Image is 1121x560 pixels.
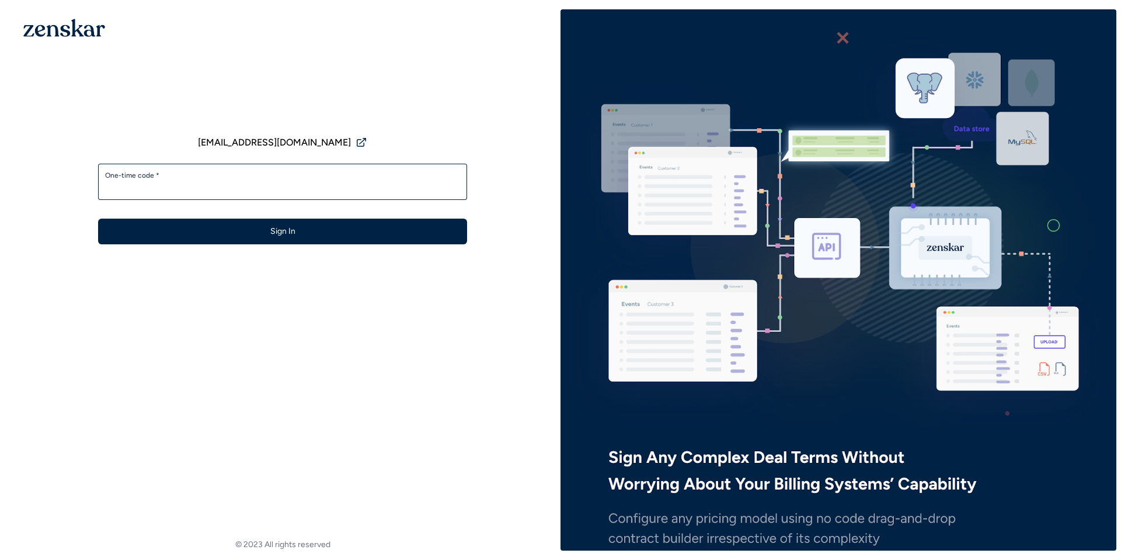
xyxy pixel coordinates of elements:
[23,19,105,37] img: 1OGAJ2xQqyY4LXKgY66KYq0eOWRCkrZdAb3gUhuVAqdWPZE9SRJmCz+oDMSn4zDLXe31Ii730ItAGKgCKgCCgCikA4Av8PJUP...
[98,219,467,244] button: Sign In
[198,136,351,150] span: [EMAIL_ADDRESS][DOMAIN_NAME]
[105,171,460,180] label: One-time code *
[5,539,560,551] footer: © 2023 All rights reserved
